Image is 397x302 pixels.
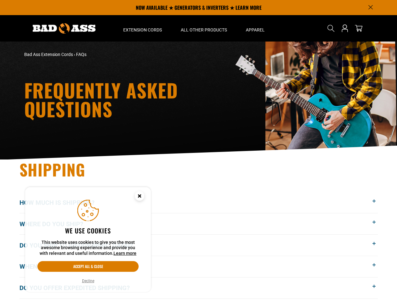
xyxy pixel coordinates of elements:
summary: Search [326,23,336,33]
summary: All Other Products [171,15,236,42]
button: Do you offer expedited shipping? [19,277,378,299]
span: Do you offer expedited shipping? [19,283,139,293]
p: This website uses cookies to give you the most awesome browsing experience and provide you with r... [37,240,139,256]
button: Decline [80,278,96,284]
span: Shipping [19,158,85,181]
h1: Frequently Asked Questions [24,81,254,118]
span: All Other Products [181,27,227,33]
span: FAQs [76,52,86,57]
aside: Cookie Consent [25,187,151,292]
button: How much is shipping? [19,192,378,213]
span: Where do you ship? [19,219,93,229]
nav: breadcrumbs [24,51,254,58]
button: When will my order get here? [19,256,378,277]
a: Bad Ass Extension Cords [24,52,73,57]
h2: We use cookies [37,226,139,235]
button: Do you ship to [GEOGRAPHIC_DATA]? [19,235,378,256]
img: Bad Ass Extension Cords [33,23,96,34]
summary: Apparel [236,15,274,42]
span: Do you ship to [GEOGRAPHIC_DATA]? [19,241,142,250]
span: How much is shipping? [19,198,104,207]
button: Where do you ship? [19,213,378,234]
span: Extension Cords [123,27,162,33]
span: Apparel [246,27,265,33]
a: Learn more [113,251,136,256]
summary: Extension Cords [114,15,171,42]
span: When will my order get here? [19,262,129,271]
span: › [74,52,75,57]
button: Accept all & close [37,261,139,272]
